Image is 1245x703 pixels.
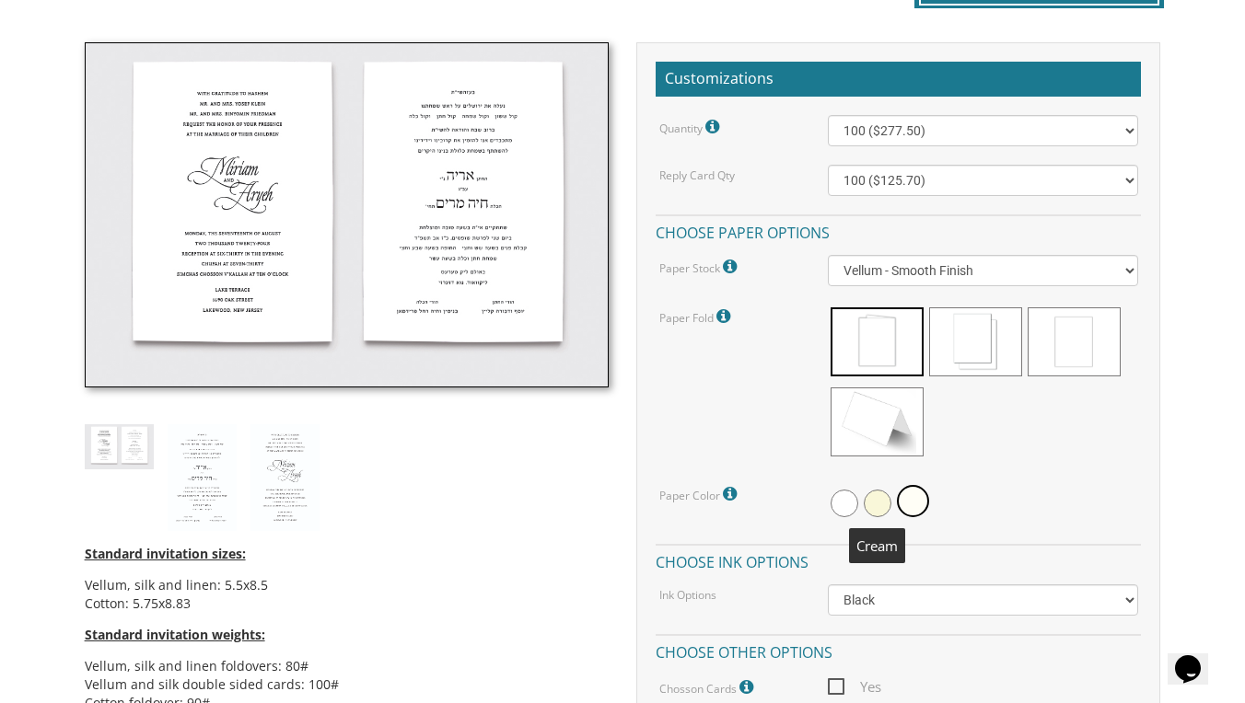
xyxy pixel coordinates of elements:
li: Cotton: 5.75x8.83 [85,594,609,613]
label: Paper Fold [659,305,735,328]
label: Ink Options [659,587,716,603]
span: Standard invitation weights: [85,626,265,643]
li: Vellum, silk and linen: 5.5x8.5 [85,576,609,594]
iframe: chat widget [1168,629,1227,685]
img: style13_eng.jpg [250,424,320,531]
label: Quantity [659,115,724,139]
img: style13_thumb.jpg [85,424,154,469]
h2: Customizations [656,62,1141,97]
label: Paper Stock [659,255,741,279]
label: Reply Card Qty [659,167,735,183]
h4: Choose other options [656,634,1141,666]
li: Vellum, silk and linen foldovers: 80# [85,657,609,675]
img: style13_thumb.jpg [85,42,609,387]
img: style13_heb.jpg [168,424,237,531]
label: Paper Color [659,482,741,506]
h4: Choose ink options [656,544,1141,576]
label: Chosson Cards [659,675,758,699]
span: Yes [828,675,881,698]
h4: Choose paper options [656,214,1141,247]
span: Standard invitation sizes: [85,545,246,562]
li: Vellum and silk double sided cards: 100# [85,675,609,694]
